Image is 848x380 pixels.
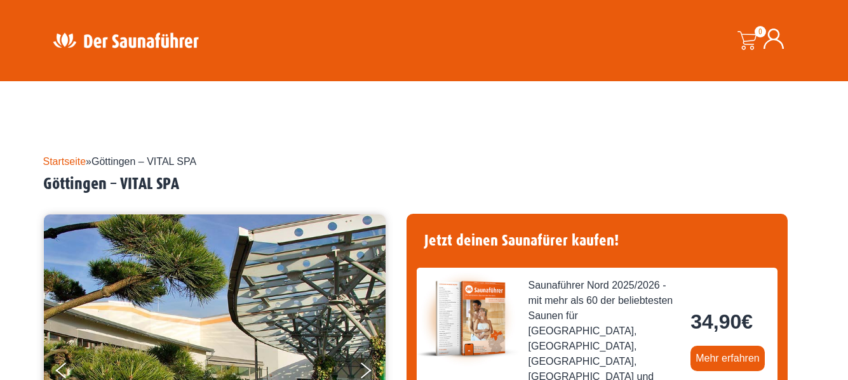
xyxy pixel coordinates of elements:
a: Startseite [43,156,86,167]
h4: Jetzt deinen Saunafürer kaufen! [417,224,777,258]
span: € [741,310,753,333]
span: Göttingen – VITAL SPA [91,156,196,167]
span: » [43,156,197,167]
bdi: 34,90 [690,310,753,333]
span: 0 [755,26,766,37]
h2: Göttingen – VITAL SPA [43,174,805,194]
img: der-saunafuehrer-2025-nord.jpg [417,268,518,369]
a: Mehr erfahren [690,346,765,371]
